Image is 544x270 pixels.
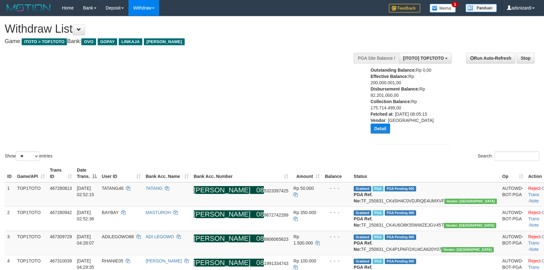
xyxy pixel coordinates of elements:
[354,186,371,191] span: Grabbed
[351,231,500,255] td: TF_250831_CK4P1PAFOXU4CA620Y07
[325,209,349,216] div: - - -
[500,231,526,255] td: AUTOWD-BOT-PGA
[325,234,349,240] div: - - -
[194,186,251,194] ah_el_jm_1754079848546: [PERSON_NAME]
[293,186,314,191] span: Rp 50.000
[371,118,385,123] b: Vendor
[325,258,349,264] div: - - -
[389,4,420,13] img: Feedback.jpg
[146,258,182,263] a: [PERSON_NAME]
[500,207,526,231] td: AUTOWD-BOT-PGA
[373,259,384,264] span: Marked by adsdarwis
[194,210,251,218] ah_el_jm_1754079848546: [PERSON_NAME]
[351,164,500,182] th: Status
[256,188,288,193] span: Copy 085323397425 to clipboard
[444,199,497,204] span: Vendor URL: https://checkout4.1velocity.biz
[5,23,356,35] h1: Withdraw List
[452,2,458,7] span: 1
[385,259,416,264] span: PGA Pending
[291,164,322,182] th: Amount: activate to sort column ascending
[256,210,264,218] ah_el_jm_1754079848546: 08
[354,53,399,63] div: PGA Site Balance /
[430,4,456,13] img: Button%20Memo.svg
[371,124,390,134] button: Detail
[50,234,72,239] span: 467309729
[373,210,384,216] span: Marked by adsnizardi
[293,258,316,263] span: Rp 100.000
[528,210,541,215] a: Reject
[102,234,134,239] span: ADILEGOWO88
[528,234,541,239] a: Reject
[354,240,373,252] b: PGA Ref. No:
[500,164,526,182] th: Op: activate to sort column ascending
[385,234,416,240] span: PGA Pending
[81,38,96,45] span: OVO
[5,152,52,161] label: Show entries
[371,67,441,138] div: Rp 0,00 Rp 200.000.001,00 Rp 82.201.000,00 Rp 175.714.499,00 : [DATE] 08:05:15 : [GEOGRAPHIC_DATA]
[50,210,72,215] span: 467280942
[256,186,264,194] ah_el_jm_1754079848546: 08
[256,259,264,267] ah_el_jm_1754079848546: 08
[354,210,371,216] span: Grabbed
[528,258,541,263] a: Reject
[373,186,384,191] span: Marked by adsnizardi
[102,258,123,263] span: RHANIE05
[194,259,251,267] ah_el_jm_1754079848546: [PERSON_NAME]
[256,212,288,218] span: Copy 089672742289 to clipboard
[371,112,393,117] b: Fetched at
[385,186,416,191] span: PGA Pending
[5,164,15,182] th: ID
[495,152,539,161] input: Search:
[5,3,52,13] img: MOTION_logo.png
[444,223,496,228] span: Vendor URL: https://checkout4.1velocity.biz
[441,247,494,252] span: Vendor URL: https://checkout4.1velocity.biz
[530,247,539,252] a: Note
[466,53,515,63] a: Run Auto-Refresh
[77,234,94,245] span: [DATE] 04:28:07
[322,164,351,182] th: Balance
[500,182,526,207] td: AUTOWD-BOT-PGA
[15,207,47,231] td: TOP1TOTO
[530,198,539,203] a: Note
[293,210,316,215] span: Rp 350.000
[354,192,373,203] b: PGA Ref. No:
[194,234,251,242] ah_el_jm_1754079848546: [PERSON_NAME]
[146,186,163,191] a: TATANG
[15,182,47,207] td: TOP1TOTO
[354,216,373,228] b: PGA Ref. No:
[478,152,539,161] label: Search:
[385,210,416,216] span: PGA Pending
[403,56,444,61] span: [ITOTO] TOP1TOTO
[465,4,497,12] img: panduan.png
[143,164,191,182] th: Bank Acc. Name: activate to sort column ascending
[354,259,371,264] span: Grabbed
[146,234,174,239] a: ADI LEGOWO
[325,185,349,191] div: - - -
[15,231,47,255] td: TOP1TOTO
[373,234,384,240] span: Marked by adsdarwis
[77,258,94,270] span: [DATE] 04:29:35
[146,210,171,215] a: MASTUROH
[256,237,288,242] span: Copy 088806065623 to clipboard
[293,234,313,245] span: Rp 1.500.000
[371,86,420,91] b: Disbursement Balance:
[98,38,117,45] span: GOPAY
[528,186,541,191] a: Reject
[15,164,47,182] th: Game/API: activate to sort column ascending
[351,207,500,231] td: TF_250831_CK4U6O8K55WWZEJGV45T
[5,207,15,231] td: 2
[50,186,72,191] span: 467280813
[77,186,94,197] span: [DATE] 02:52:15
[371,68,416,73] b: Outstanding Balance:
[77,210,94,221] span: [DATE] 02:52:36
[22,38,67,45] span: ITOTO > TOP1TOTO
[371,99,411,104] b: Collection Balance:
[74,164,99,182] th: Date Trans.: activate to sort column descending
[5,38,356,45] h4: Game: Bank:
[5,231,15,255] td: 3
[99,164,143,182] th: User ID: activate to sort column ascending
[399,53,452,63] button: [ITOTO] TOP1TOTO
[530,223,539,228] a: Note
[256,261,288,266] span: Copy 081991334743 to clipboard
[102,210,119,215] span: BAYBAY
